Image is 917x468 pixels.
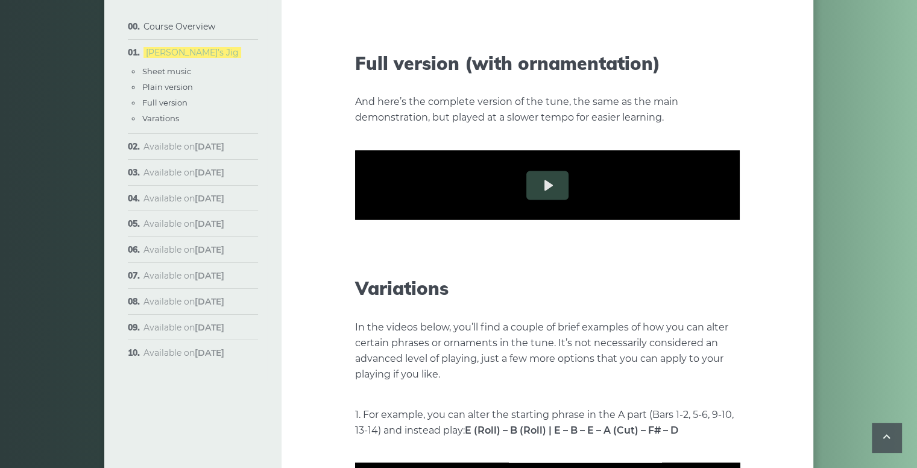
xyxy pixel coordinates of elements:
[195,193,224,204] strong: [DATE]
[195,244,224,255] strong: [DATE]
[143,141,224,152] span: Available on
[355,320,740,382] p: In the videos below, you’ll find a couple of brief examples of how you can alter certain phrases ...
[355,277,740,299] h2: Variations
[142,98,187,107] a: Full version
[195,347,224,358] strong: [DATE]
[143,218,224,229] span: Available on
[355,52,740,74] h2: Full version (with ornamentation)
[143,244,224,255] span: Available on
[195,218,224,229] strong: [DATE]
[143,347,224,358] span: Available on
[195,296,224,307] strong: [DATE]
[465,425,678,436] strong: E (Roll) – B (Roll) | E – B – E – A (Cut) – F# – D
[195,322,224,333] strong: [DATE]
[195,167,224,178] strong: [DATE]
[142,66,191,76] a: Sheet music
[143,47,241,58] a: [PERSON_NAME]’s Jig
[143,296,224,307] span: Available on
[195,141,224,152] strong: [DATE]
[143,270,224,281] span: Available on
[143,322,224,333] span: Available on
[143,167,224,178] span: Available on
[142,113,179,123] a: Varations
[355,94,740,125] p: And here’s the complete version of the tune, the same as the main demonstration, but played at a ...
[143,21,215,32] a: Course Overview
[143,193,224,204] span: Available on
[142,82,193,92] a: Plain version
[355,407,740,438] p: 1. For example, you can alter the starting phrase in the A part (Bars 1-2, 5-6, 9-10, 13-14) and ...
[195,270,224,281] strong: [DATE]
